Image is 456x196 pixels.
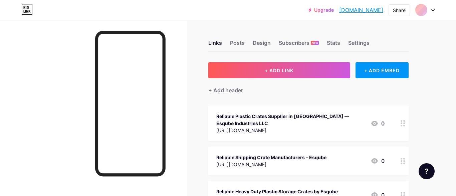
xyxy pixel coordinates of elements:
[312,41,318,45] span: NEW
[279,39,319,51] div: Subscribers
[216,161,326,168] div: [URL][DOMAIN_NAME]
[208,86,243,94] div: + Add header
[393,7,406,14] div: Share
[371,157,385,165] div: 0
[371,119,385,127] div: 0
[208,62,350,78] button: + ADD LINK
[253,39,271,51] div: Design
[308,7,334,13] a: Upgrade
[348,39,370,51] div: Settings
[216,127,365,134] div: [URL][DOMAIN_NAME]
[327,39,340,51] div: Stats
[339,6,383,14] a: [DOMAIN_NAME]
[208,39,222,51] div: Links
[230,39,245,51] div: Posts
[216,188,338,195] div: Reliable Heavy Duty Plastic Storage Crates by Esqube
[216,154,326,161] div: Reliable Shipping Crate Manufacturers – Esqube
[265,68,293,73] span: + ADD LINK
[356,62,409,78] div: + ADD EMBED
[216,113,365,127] div: Reliable Plastic Crates Supplier in [GEOGRAPHIC_DATA] — Esqube Industries LLC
